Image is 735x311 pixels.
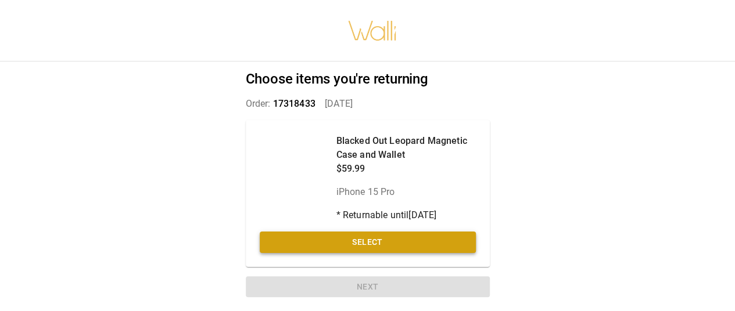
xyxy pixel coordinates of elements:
[246,97,490,111] p: Order: [DATE]
[273,98,315,109] span: 17318433
[336,185,476,199] p: iPhone 15 Pro
[336,208,476,222] p: * Returnable until [DATE]
[347,6,397,56] img: walli-inc.myshopify.com
[336,134,476,162] p: Blacked Out Leopard Magnetic Case and Wallet
[246,71,490,88] h2: Choose items you're returning
[260,232,476,253] button: Select
[336,162,476,176] p: $59.99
